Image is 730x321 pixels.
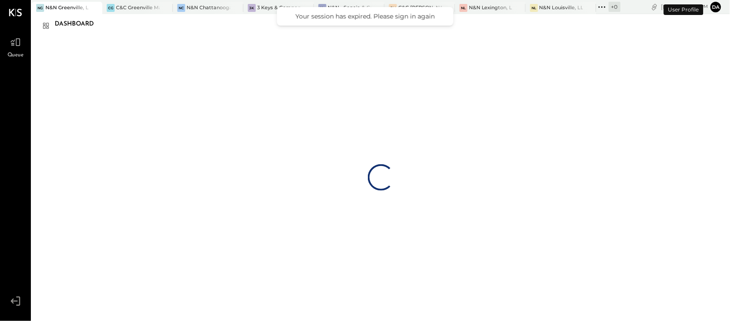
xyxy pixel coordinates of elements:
div: N&N Greenville, LLC [45,4,89,11]
div: N&N Lexington, LLC [469,4,513,11]
div: Your session has expired. Please sign in again [286,12,445,20]
div: NL [530,4,538,12]
div: N&N Chattanooga, LLC [187,4,230,11]
div: [DATE] [661,3,708,11]
div: C&C Greenville Main, LLC [116,4,160,11]
div: 3 Keys & Company [257,4,301,11]
div: NL [460,4,468,12]
div: CM [389,4,397,12]
span: 9 : 08 [682,3,700,11]
div: NG [36,4,44,12]
div: copy link [650,2,659,11]
span: Queue [7,52,24,59]
div: 3K [248,4,256,12]
div: N&N - Senoia & Corporate [328,4,371,11]
div: Dashboard [55,17,103,31]
div: C&C [PERSON_NAME] LLC [398,4,442,11]
div: + 0 [609,2,621,12]
button: da [711,2,721,12]
div: N- [318,4,326,12]
div: NC [177,4,185,12]
span: pm [701,4,708,10]
div: CG [107,4,115,12]
div: User Profile [664,4,704,15]
div: N&N Louisville, LLC [539,4,583,11]
a: Queue [0,34,30,59]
